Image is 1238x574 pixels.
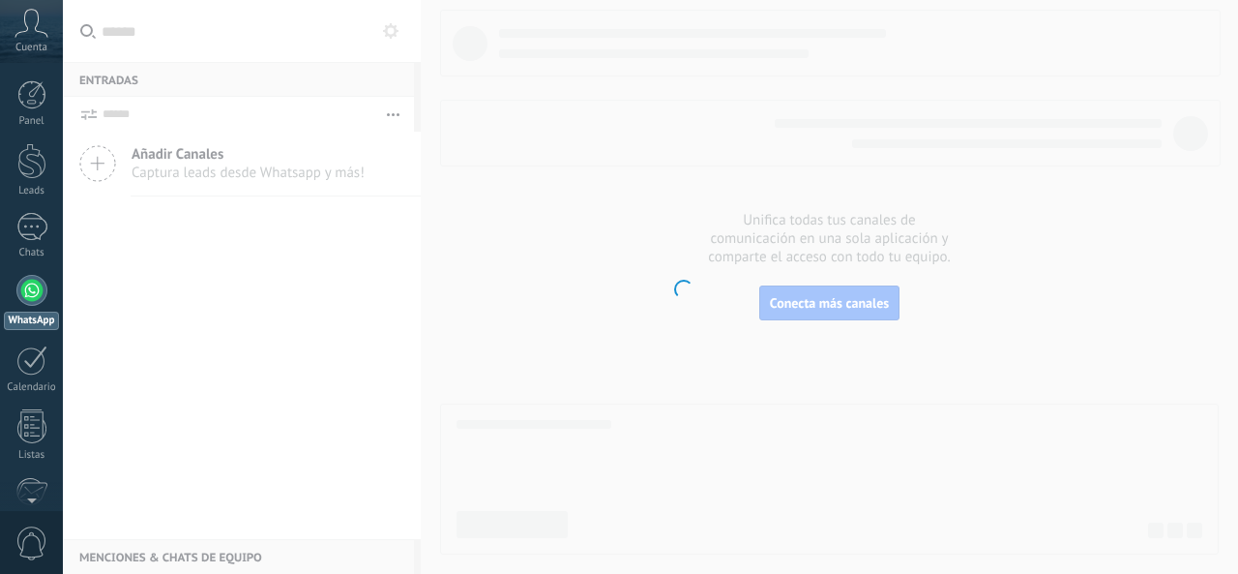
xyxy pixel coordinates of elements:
[4,115,60,128] div: Panel
[4,312,59,330] div: WhatsApp
[15,42,47,54] span: Cuenta
[4,185,60,197] div: Leads
[4,449,60,462] div: Listas
[4,381,60,394] div: Calendario
[4,247,60,259] div: Chats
